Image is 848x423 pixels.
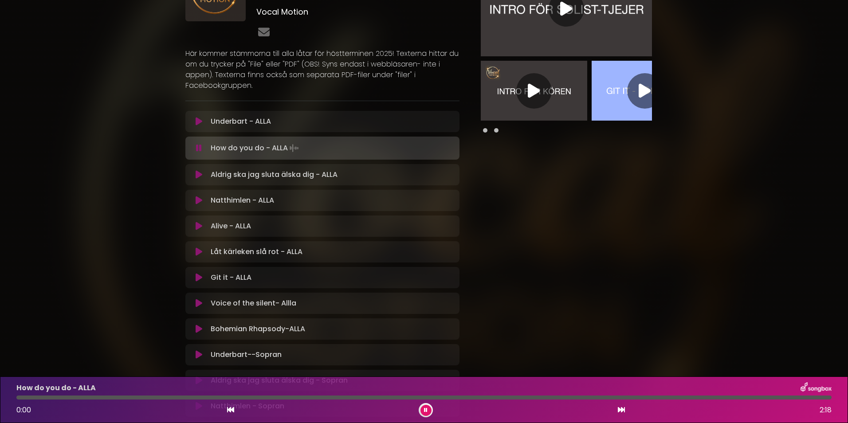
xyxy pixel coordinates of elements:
p: Bohemian Rhapsody-ALLA [211,324,305,334]
p: Aldrig ska jag sluta älska dig - Sopran [211,375,348,386]
h3: Vocal Motion [256,7,459,17]
p: Underbart - ALLA [211,116,271,127]
p: Låt kärleken slå rot - ALLA [211,247,302,257]
img: waveform4.gif [288,142,300,154]
span: 2:18 [820,405,832,415]
p: Underbart--Sopran [211,349,282,360]
span: 0:00 [16,405,31,415]
p: How do you do - ALLA [16,383,96,393]
p: Här kommer stämmorna till alla låtar för höstterminen 2025! Texterna hittar du om du trycker på "... [185,48,459,91]
p: Git it - ALLA [211,272,251,283]
p: Voice of the silent- Allla [211,298,296,309]
p: Natthimlen - ALLA [211,195,274,206]
img: Video Thumbnail [592,61,698,121]
img: songbox-logo-white.png [801,382,832,394]
p: How do you do - ALLA [211,142,300,154]
p: Aldrig ska jag sluta älska dig - ALLA [211,169,338,180]
img: Video Thumbnail [481,61,587,121]
p: Alive - ALLA [211,221,251,231]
